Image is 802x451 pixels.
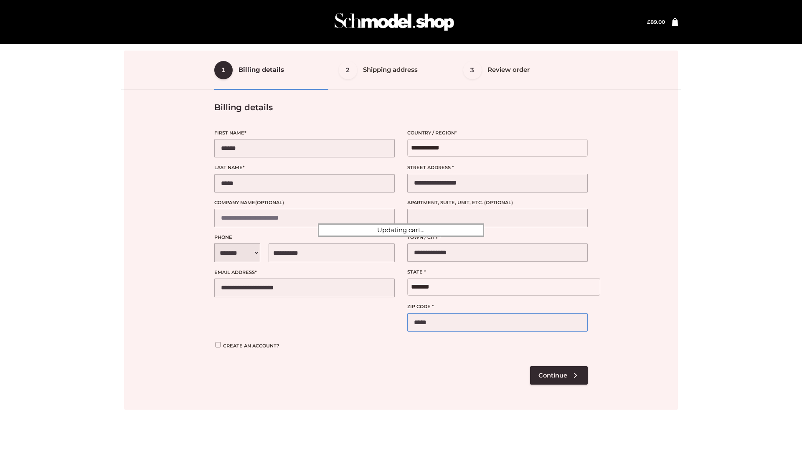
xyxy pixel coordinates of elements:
div: Updating cart... [318,223,484,237]
a: £89.00 [647,19,665,25]
img: Schmodel Admin 964 [332,5,457,38]
bdi: 89.00 [647,19,665,25]
span: £ [647,19,650,25]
